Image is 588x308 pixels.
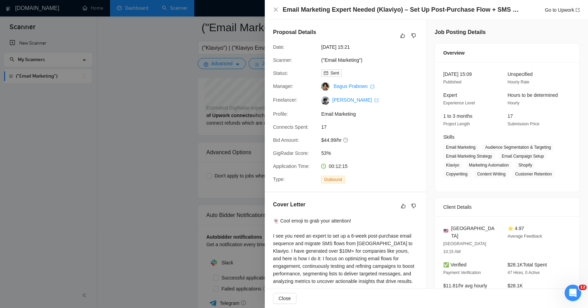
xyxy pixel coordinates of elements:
[321,149,424,157] span: 53%
[508,122,540,126] span: Submission Price
[508,80,529,84] span: Hourly Rate
[273,137,299,143] span: Bid Amount:
[475,170,508,178] span: Content Writing
[565,285,581,301] iframe: Intercom live chat
[512,170,555,178] span: Customer Retention
[273,44,284,50] span: Date:
[451,225,497,240] span: [GEOGRAPHIC_DATA]
[443,262,467,267] span: ✅ Verified
[273,57,292,63] span: Scanner:
[443,161,462,169] span: Klaviyo
[321,123,424,131] span: 17
[329,163,348,169] span: 00:12:15
[508,101,520,105] span: Hourly
[273,7,279,13] button: Close
[334,83,374,89] a: Bagus Prabowo export
[508,262,547,267] span: $28.1K Total Spent
[273,150,309,156] span: GigRadar Score:
[444,228,448,233] img: 🇺🇸
[374,98,379,102] span: export
[443,144,478,151] span: Email Marketing
[401,203,406,209] span: like
[273,176,285,182] span: Type:
[579,285,587,290] span: 12
[273,124,309,130] span: Connects Spent:
[273,201,305,209] h5: Cover Letter
[443,152,495,160] span: Email Marketing Strategy
[321,136,424,144] span: $44.99/hr
[410,32,418,40] button: dislike
[330,71,339,76] span: Sent
[482,144,554,151] span: Audience Segmentation & Targeting
[321,43,424,51] span: [DATE] 15:21
[399,202,407,210] button: like
[443,113,472,119] span: 1 to 3 months
[443,170,470,178] span: Copywriting
[466,161,512,169] span: Marketing Automation
[400,33,405,38] span: like
[410,202,418,210] button: dislike
[273,97,297,103] span: Freelancer:
[443,122,470,126] span: Project Length
[273,70,288,76] span: Status:
[273,163,310,169] span: Application Time:
[273,28,316,36] h5: Proposal Details
[321,164,326,169] span: clock-circle
[508,226,524,231] span: ⭐ 4.97
[443,241,486,254] span: [GEOGRAPHIC_DATA] 10:15 AM
[273,293,296,304] button: Close
[411,203,416,209] span: dislike
[508,113,513,119] span: 17
[343,137,349,143] span: question-circle
[443,198,571,216] div: Client Details
[443,80,461,84] span: Published
[273,83,293,89] span: Manager:
[443,134,455,140] span: Skills
[273,217,418,308] div: 👻 Cool emoji to grab your attention! I see you need an expert to set up a 6-week post-purchase em...
[443,92,457,98] span: Expert
[508,92,558,98] span: Hours to be determined
[508,234,542,239] span: Average Feedback
[321,176,345,183] span: Outbound
[370,84,374,89] span: export
[411,33,416,38] span: dislike
[516,161,535,169] span: Shopify
[279,295,291,302] span: Close
[283,5,520,14] h4: Email Marketing Expert Needed (Klaviyo) – Set Up Post-Purchase Flow + SMS Migration
[399,32,407,40] button: like
[435,28,486,36] h5: Job Posting Details
[321,110,424,118] span: Email Marketing
[443,49,465,57] span: Overview
[443,71,472,77] span: [DATE] 15:09
[508,71,533,77] span: Unspecified
[321,96,329,105] img: c13GfPWK7N6HPIyGWR-8bGUfpfe9ei26QaiQBBKNmE5MQlz0TT09ObtIMdSG7V6SLk
[508,283,523,288] span: $28.1K
[443,101,475,105] span: Experience Level
[443,270,481,275] span: Payment Verification
[332,97,379,103] a: [PERSON_NAME] export
[443,283,487,296] span: $11.81/hr avg hourly rate paid
[273,7,279,12] span: close
[576,8,580,12] span: export
[324,71,328,75] span: mail
[545,7,580,13] a: Go to Upworkexport
[508,270,540,275] span: 47 Hires, 0 Active
[273,111,288,117] span: Profile:
[499,152,547,160] span: Email Campaign Setup
[321,56,424,64] span: ("Email Marketing")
